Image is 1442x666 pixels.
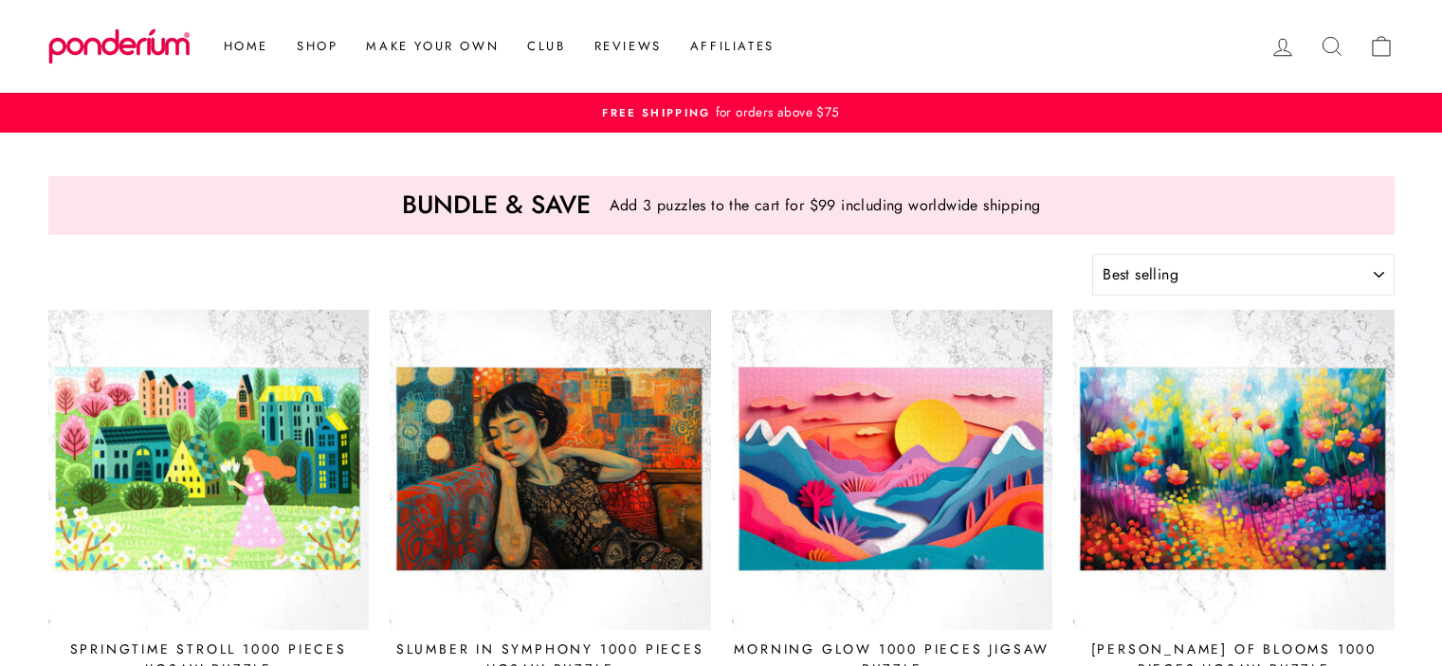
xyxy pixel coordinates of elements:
a: Bundle & saveAdd 3 puzzles to the cart for $99 including worldwide shipping [48,176,1395,235]
p: Add 3 puzzles to the cart for $99 including worldwide shipping [610,196,1041,214]
img: Ponderium [48,28,191,64]
ul: Primary [200,29,789,63]
p: Bundle & save [402,190,591,221]
a: Reviews [580,29,676,63]
span: FREE Shipping [602,105,710,120]
span: for orders above $75 [711,102,840,121]
a: Make Your Own [352,29,513,63]
a: Affiliates [676,29,789,63]
a: Home [210,29,283,63]
a: Club [513,29,579,63]
a: Shop [283,29,352,63]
